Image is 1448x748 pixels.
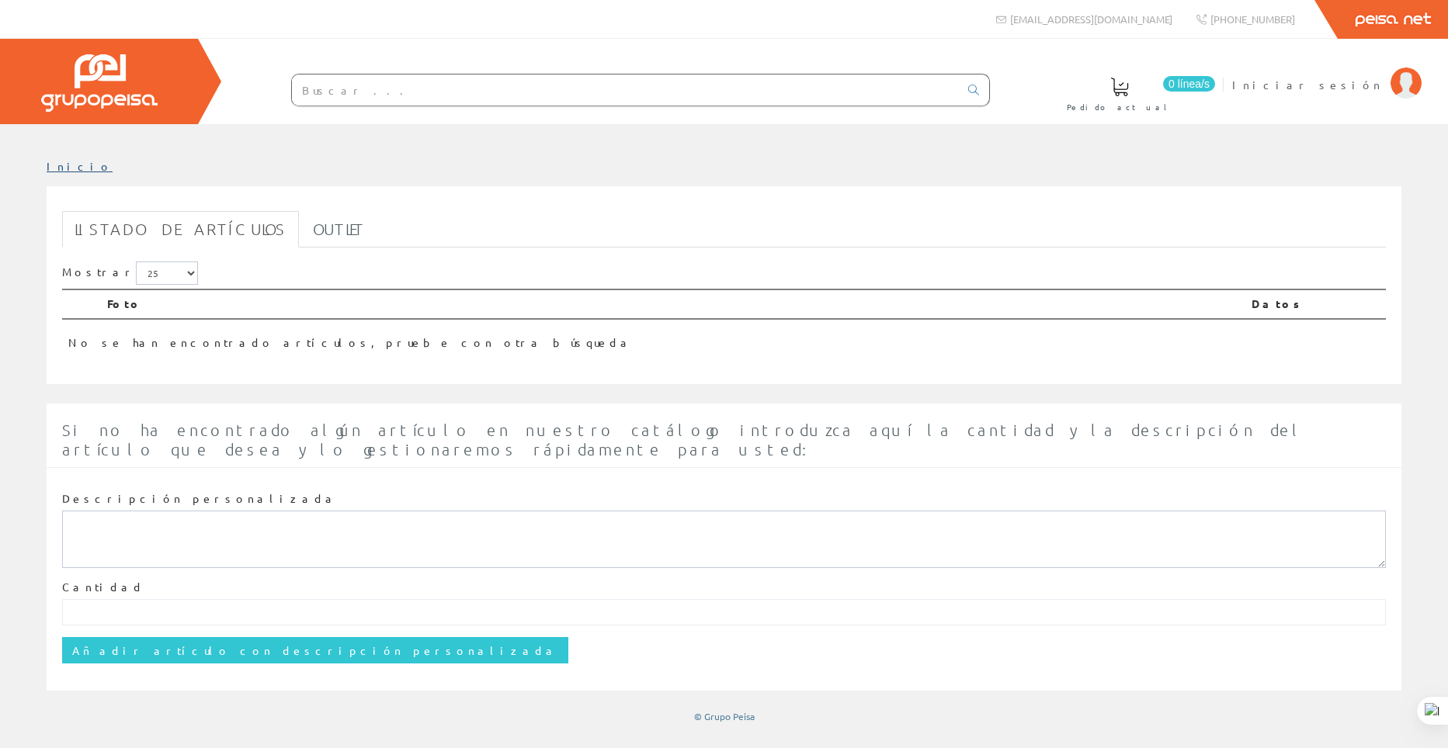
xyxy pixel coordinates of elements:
[62,637,568,663] input: Añadir artículo con descripción personalizada
[62,491,338,507] label: Descripción personalizada
[41,54,158,112] img: Grupo Peisa
[62,580,144,595] label: Cantidad
[1067,99,1172,115] span: Pedido actual
[62,421,1305,459] span: Si no ha encontrado algún artículo en nuestro catálogo introduzca aquí la cantidad y la descripci...
[47,710,1401,723] div: © Grupo Peisa
[1232,77,1383,92] span: Iniciar sesión
[1010,12,1172,26] span: [EMAIL_ADDRESS][DOMAIN_NAME]
[101,289,1245,319] th: Foto
[1163,76,1215,92] span: 0 línea/s
[62,319,1245,357] td: No se han encontrado artículos, pruebe con otra búsqueda
[47,159,113,173] a: Inicio
[292,74,959,106] input: Buscar ...
[1210,12,1295,26] span: [PHONE_NUMBER]
[62,211,299,248] a: Listado de artículos
[300,211,377,248] a: Outlet
[1245,289,1386,319] th: Datos
[1232,64,1422,79] a: Iniciar sesión
[136,261,198,285] select: Mostrar
[62,261,198,285] label: Mostrar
